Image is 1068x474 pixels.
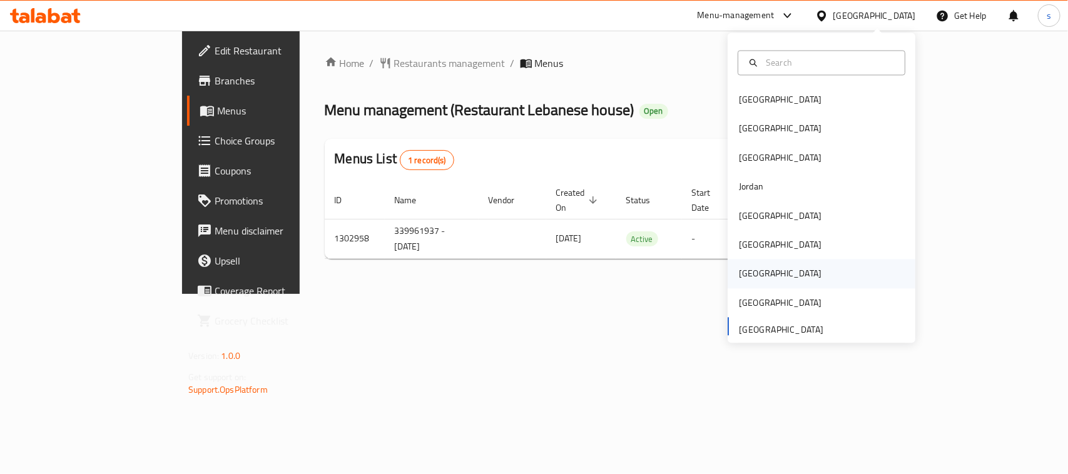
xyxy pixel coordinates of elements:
[739,238,821,252] div: [GEOGRAPHIC_DATA]
[325,56,861,71] nav: breadcrumb
[187,186,360,216] a: Promotions
[215,163,350,178] span: Coupons
[400,150,454,170] div: Total records count
[385,219,479,258] td: 339961937 - [DATE]
[215,223,350,238] span: Menu disclaimer
[1047,9,1051,23] span: s
[187,156,360,186] a: Coupons
[187,66,360,96] a: Branches
[698,8,775,23] div: Menu-management
[556,230,582,246] span: [DATE]
[489,193,531,208] span: Vendor
[395,193,433,208] span: Name
[187,246,360,276] a: Upsell
[187,96,360,126] a: Menus
[188,369,246,385] span: Get support on:
[215,193,350,208] span: Promotions
[626,193,667,208] span: Status
[626,232,658,246] span: Active
[761,56,897,69] input: Search
[187,276,360,306] a: Coverage Report
[187,36,360,66] a: Edit Restaurant
[739,93,821,107] div: [GEOGRAPHIC_DATA]
[325,96,634,124] span: Menu management ( Restaurant Lebanese house )
[639,104,668,119] div: Open
[739,296,821,310] div: [GEOGRAPHIC_DATA]
[215,73,350,88] span: Branches
[379,56,506,71] a: Restaurants management
[394,56,506,71] span: Restaurants management
[511,56,515,71] li: /
[626,231,658,246] div: Active
[187,126,360,156] a: Choice Groups
[215,253,350,268] span: Upsell
[325,181,947,259] table: enhanced table
[535,56,564,71] span: Menus
[187,306,360,336] a: Grocery Checklist
[335,149,454,170] h2: Menus List
[556,185,601,215] span: Created On
[739,209,821,223] div: [GEOGRAPHIC_DATA]
[221,348,240,364] span: 1.0.0
[187,216,360,246] a: Menu disclaimer
[215,313,350,328] span: Grocery Checklist
[739,180,763,194] div: Jordan
[215,283,350,298] span: Coverage Report
[335,193,359,208] span: ID
[682,219,742,258] td: -
[370,56,374,71] li: /
[833,9,916,23] div: [GEOGRAPHIC_DATA]
[400,154,454,166] span: 1 record(s)
[188,381,268,398] a: Support.OpsPlatform
[692,185,727,215] span: Start Date
[215,133,350,148] span: Choice Groups
[739,267,821,281] div: [GEOGRAPHIC_DATA]
[215,43,350,58] span: Edit Restaurant
[739,151,821,164] div: [GEOGRAPHIC_DATA]
[739,122,821,136] div: [GEOGRAPHIC_DATA]
[188,348,219,364] span: Version:
[217,103,350,118] span: Menus
[639,106,668,116] span: Open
